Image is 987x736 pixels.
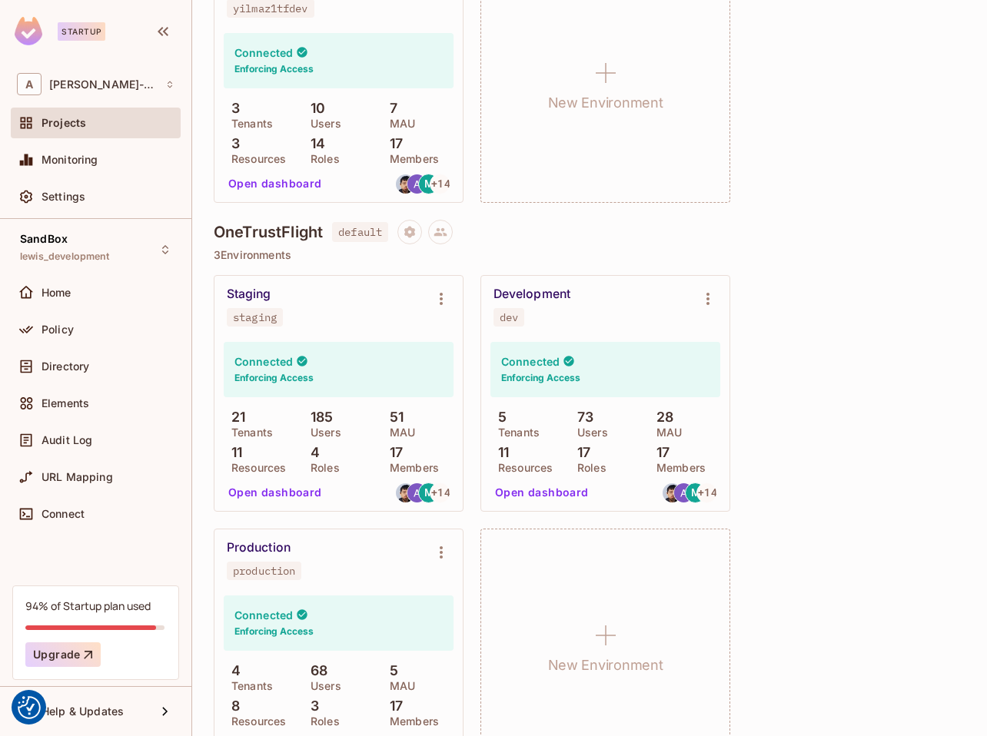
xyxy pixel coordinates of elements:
h4: Connected [234,608,293,622]
p: 17 [382,698,403,714]
p: 14 [303,136,325,151]
p: 7 [382,101,397,116]
p: MAU [382,680,415,692]
h6: Enforcing Access [234,625,314,638]
img: alexander.ip@trustflight.com [396,483,415,502]
img: alexander.ip@trustflight.com [663,483,682,502]
p: Members [382,462,439,474]
p: MAU [382,426,415,439]
span: Policy [42,323,74,336]
p: 11 [224,445,242,460]
img: SReyMgAAAABJRU5ErkJggg== [15,17,42,45]
p: 11 [490,445,509,460]
h4: Connected [501,354,560,369]
div: Production [227,540,291,555]
p: Resources [224,153,286,165]
button: Open dashboard [222,480,328,505]
p: 3 [224,136,240,151]
span: Connect [42,508,85,520]
span: + 14 [431,487,450,498]
span: SandBox [20,233,68,245]
p: 3 Environments [214,249,965,261]
span: A [17,73,42,95]
p: Roles [570,462,606,474]
button: Consent Preferences [18,696,41,719]
p: Resources [490,462,553,474]
img: artem.jeman@trustflight.com [674,483,693,502]
p: Roles [303,462,340,474]
p: Tenants [224,118,273,130]
p: Resources [224,715,286,728]
p: Users [303,426,341,439]
h4: OneTrustFlight [214,223,323,241]
p: MAU [649,426,682,439]
p: 4 [303,445,320,460]
span: Workspace: alex-trustflight-sandbox [49,78,158,91]
div: Staging [227,287,271,302]
p: 10 [303,101,325,116]
p: Members [382,153,439,165]
div: yilmaz1tfdev [233,2,308,15]
h4: Connected [234,354,293,369]
div: Startup [58,22,105,41]
img: alexander.ip@trustflight.com [396,174,415,194]
p: Roles [303,153,340,165]
button: Environment settings [426,283,457,314]
p: 21 [224,409,245,425]
p: Resources [224,462,286,474]
p: MAU [382,118,415,130]
button: Open dashboard [222,171,328,196]
p: 8 [224,698,240,714]
p: 17 [382,136,403,151]
button: Upgrade [25,642,101,667]
p: 73 [570,409,593,425]
p: Members [382,715,439,728]
span: Projects [42,117,86,129]
p: Users [570,426,608,439]
span: Monitoring [42,154,98,166]
p: Members [649,462,706,474]
h6: Enforcing Access [234,371,314,385]
h4: Connected [234,45,293,60]
p: Tenants [224,680,273,692]
span: Project settings [397,227,422,242]
span: Settings [42,191,85,203]
span: M [424,178,434,189]
p: 28 [649,409,673,425]
button: Environment settings [693,283,723,314]
p: 4 [224,663,241,678]
img: artem.jeman@trustflight.com [407,483,427,502]
p: Users [303,118,341,130]
span: Help & Updates [42,705,124,718]
span: Home [42,287,71,299]
p: 17 [649,445,670,460]
div: staging [233,311,277,323]
p: 5 [382,663,398,678]
p: 17 [382,445,403,460]
h1: New Environment [548,91,663,114]
span: M [691,487,700,498]
p: Tenants [224,426,273,439]
span: Directory [42,360,89,373]
span: lewis_development [20,250,110,263]
span: URL Mapping [42,471,113,483]
span: + 14 [698,487,716,498]
p: Users [303,680,341,692]
span: Elements [42,397,89,409]
p: 185 [303,409,334,425]
h1: New Environment [548,654,663,677]
span: default [332,222,388,242]
span: + 14 [431,178,450,189]
img: artem.jeman@trustflight.com [407,174,427,194]
p: 51 [382,409,404,425]
div: 94% of Startup plan used [25,598,151,613]
h6: Enforcing Access [234,62,314,76]
img: Revisit consent button [18,696,41,719]
p: 3 [303,698,319,714]
p: 17 [570,445,590,460]
p: Roles [303,715,340,728]
div: Development [493,287,570,302]
p: 5 [490,409,507,425]
div: dev [500,311,518,323]
div: production [233,565,295,577]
